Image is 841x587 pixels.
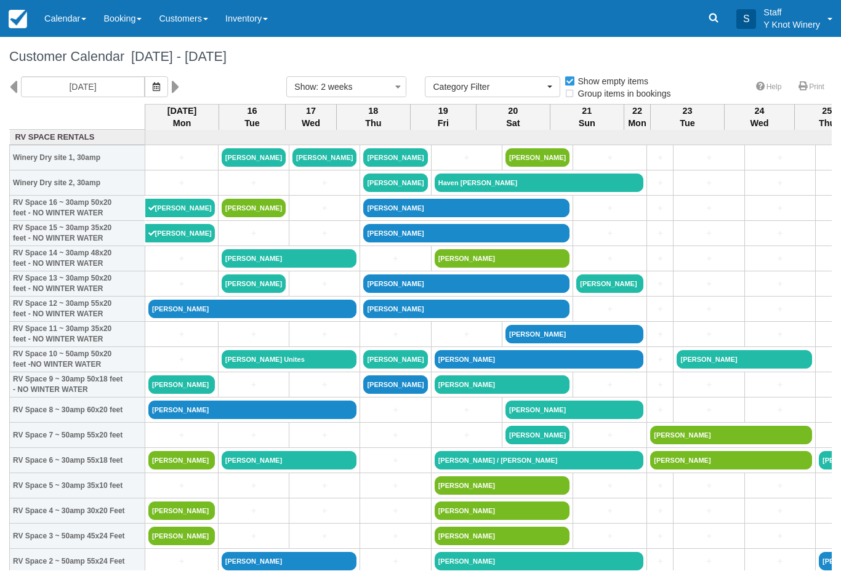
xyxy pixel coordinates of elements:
img: checkfront-main-nav-mini-logo.png [9,10,27,28]
a: [PERSON_NAME] [222,148,286,167]
a: [PERSON_NAME] [363,148,427,167]
a: + [748,202,812,215]
a: + [576,530,643,543]
p: Y Knot Winery [763,18,820,31]
a: + [576,429,643,442]
th: RV Space 7 ~ 50amp 55x20 feet [10,423,145,448]
a: [PERSON_NAME] [505,148,569,167]
a: + [650,177,670,190]
a: + [576,479,643,492]
a: + [292,378,356,391]
a: + [748,555,812,568]
a: [PERSON_NAME] [363,350,427,369]
span: Category Filter [433,81,544,93]
a: + [292,505,356,517]
a: [PERSON_NAME] [435,552,644,570]
a: + [677,151,741,164]
a: + [363,328,427,341]
a: + [292,530,356,543]
a: + [576,202,643,215]
th: RV Space 5 ~ 30amp 35x10 feet [10,473,145,498]
a: + [363,252,427,265]
a: + [748,177,812,190]
th: RV Space 8 ~ 30amp 60x20 feet [10,397,145,423]
a: [PERSON_NAME] [650,426,812,444]
div: S [736,9,756,29]
a: + [363,530,427,543]
a: + [650,353,670,366]
a: + [650,303,670,316]
a: + [292,479,356,492]
a: [PERSON_NAME] [148,375,215,394]
a: [PERSON_NAME] [435,375,570,394]
a: + [677,479,741,492]
a: Help [749,78,789,96]
a: + [363,429,427,442]
a: [PERSON_NAME] [435,476,570,495]
a: + [650,328,670,341]
th: RV Space 11 ~ 30amp 35x20 feet - NO WINTER WATER [10,322,145,347]
a: + [435,404,499,417]
a: + [677,555,741,568]
a: [PERSON_NAME] [292,148,356,167]
a: + [576,227,643,240]
a: + [748,303,812,316]
a: + [748,328,812,341]
a: + [222,328,286,341]
th: 23 Tue [651,104,725,130]
a: + [576,378,643,391]
a: Haven [PERSON_NAME] [435,174,644,192]
a: + [292,177,356,190]
a: [PERSON_NAME] [222,552,357,570]
a: [PERSON_NAME] / [PERSON_NAME] [435,451,644,469]
a: [PERSON_NAME] [363,224,569,242]
button: Show: 2 weeks [286,76,406,97]
th: 16 Tue [219,104,286,130]
span: [DATE] - [DATE] [124,49,227,64]
a: + [677,530,741,543]
a: + [435,151,499,164]
a: + [748,151,812,164]
th: 20 Sat [476,104,550,130]
a: + [292,328,356,341]
a: + [677,227,741,240]
a: + [292,227,356,240]
a: [PERSON_NAME] [435,350,644,369]
a: [PERSON_NAME] [222,451,357,469]
a: + [748,404,812,417]
h1: Customer Calendar [9,49,832,64]
a: [PERSON_NAME] [148,501,215,520]
a: [PERSON_NAME] [148,401,356,419]
a: [PERSON_NAME] [363,274,569,293]
th: 19 Fri [410,104,476,130]
a: + [650,404,670,417]
a: [PERSON_NAME] [363,300,569,318]
a: + [148,479,215,492]
a: + [650,202,670,215]
a: + [650,378,670,391]
span: : 2 weeks [316,82,352,92]
a: + [148,278,215,290]
a: + [222,429,286,442]
th: RV Space 3 ~ 50amp 45x24 Feet [10,524,145,549]
label: Show empty items [564,72,656,90]
th: RV Space 9 ~ 30amp 50x18 feet - NO WINTER WATER [10,372,145,397]
a: [PERSON_NAME] [435,501,570,520]
a: [PERSON_NAME] Unites [222,350,357,369]
a: + [748,530,812,543]
a: + [576,252,643,265]
a: + [677,278,741,290]
a: + [363,555,427,568]
a: [PERSON_NAME] [576,274,643,293]
a: + [650,227,670,240]
a: + [748,378,812,391]
a: + [576,303,643,316]
a: [PERSON_NAME] [148,451,215,469]
a: + [576,505,643,517]
a: + [677,177,741,190]
th: 22 Mon [624,104,650,130]
a: + [148,151,215,164]
a: [PERSON_NAME] [435,527,570,545]
a: + [363,404,427,417]
a: + [292,429,356,442]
